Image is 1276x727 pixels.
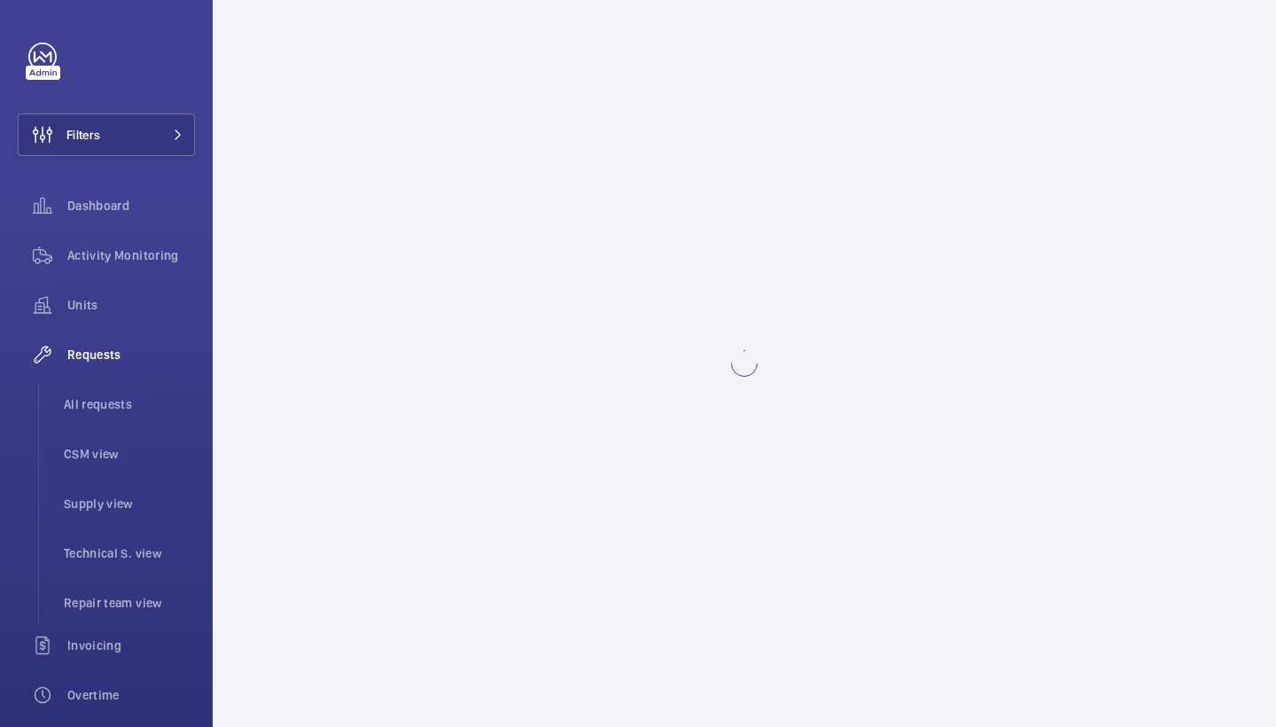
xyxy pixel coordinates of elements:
span: Dashboard [67,197,195,215]
span: CSM view [64,445,195,463]
span: Requests [67,346,195,363]
span: Technical S. view [64,544,195,562]
span: All requests [64,395,195,413]
span: Overtime [67,686,195,704]
span: Invoicing [67,637,195,654]
span: Filters [66,126,100,144]
span: Activity Monitoring [67,246,195,264]
span: Units [67,296,195,314]
button: Filters [18,113,195,156]
span: Repair team view [64,594,195,612]
span: Supply view [64,495,195,512]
